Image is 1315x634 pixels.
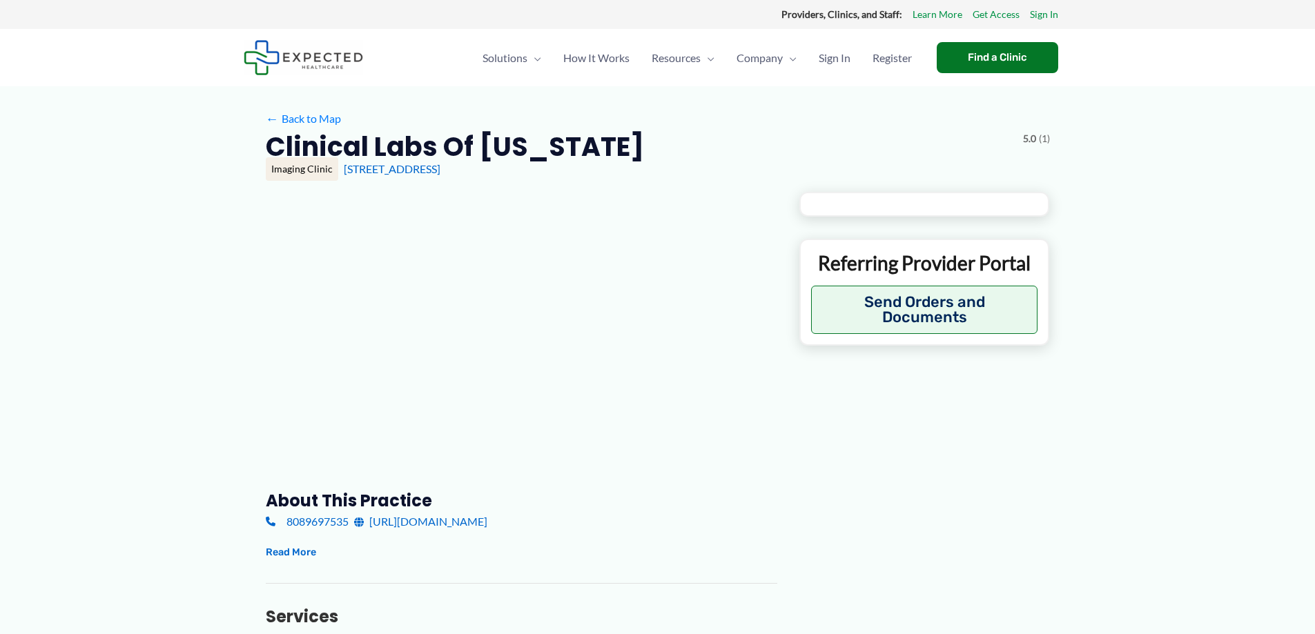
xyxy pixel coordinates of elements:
[819,34,850,82] span: Sign In
[973,6,1020,23] a: Get Access
[811,286,1038,334] button: Send Orders and Documents
[652,34,701,82] span: Resources
[266,606,777,627] h3: Services
[483,34,527,82] span: Solutions
[471,34,552,82] a: SolutionsMenu Toggle
[811,250,1038,275] p: Referring Provider Portal
[563,34,630,82] span: How It Works
[641,34,725,82] a: ResourcesMenu Toggle
[471,34,923,82] nav: Primary Site Navigation
[266,157,338,181] div: Imaging Clinic
[873,34,912,82] span: Register
[266,511,349,532] a: 8089697535
[244,40,363,75] img: Expected Healthcare Logo - side, dark font, small
[266,112,279,125] span: ←
[913,6,962,23] a: Learn More
[808,34,861,82] a: Sign In
[725,34,808,82] a: CompanyMenu Toggle
[781,8,902,20] strong: Providers, Clinics, and Staff:
[1023,130,1036,148] span: 5.0
[266,490,777,511] h3: About this practice
[783,34,797,82] span: Menu Toggle
[344,162,440,175] a: [STREET_ADDRESS]
[937,42,1058,73] a: Find a Clinic
[354,511,487,532] a: [URL][DOMAIN_NAME]
[1039,130,1050,148] span: (1)
[737,34,783,82] span: Company
[861,34,923,82] a: Register
[1030,6,1058,23] a: Sign In
[701,34,714,82] span: Menu Toggle
[527,34,541,82] span: Menu Toggle
[266,544,316,561] button: Read More
[266,130,644,164] h2: Clinical Labs of [US_STATE]
[552,34,641,82] a: How It Works
[266,108,341,129] a: ←Back to Map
